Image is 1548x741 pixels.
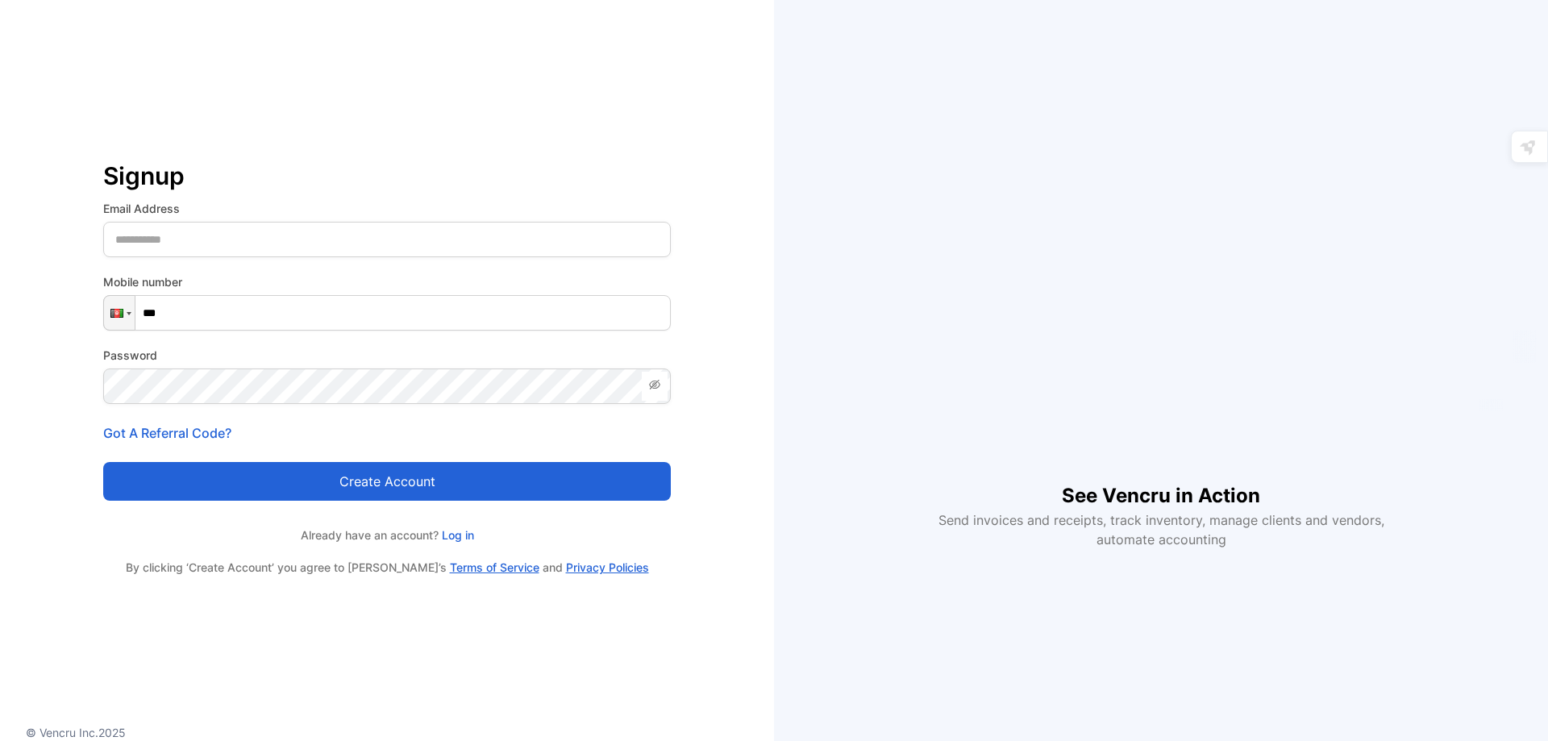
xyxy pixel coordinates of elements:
label: Mobile number [103,273,671,290]
a: Privacy Policies [566,560,649,574]
h1: See Vencru in Action [1062,456,1260,510]
a: Terms of Service [450,560,539,574]
button: Create account [103,462,671,501]
p: Send invoices and receipts, track inventory, manage clients and vendors, automate accounting [929,510,1393,549]
p: Got A Referral Code? [103,423,671,443]
p: Already have an account? [103,527,671,543]
iframe: YouTube video player [927,193,1395,456]
p: Signup [103,156,671,195]
label: Password [103,347,671,364]
div: Afghanistan: + 93 [104,296,135,330]
img: vencru logo [103,65,184,152]
a: Log in [439,528,474,542]
p: By clicking ‘Create Account’ you agree to [PERSON_NAME]’s and [103,560,671,576]
label: Email Address [103,200,671,217]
